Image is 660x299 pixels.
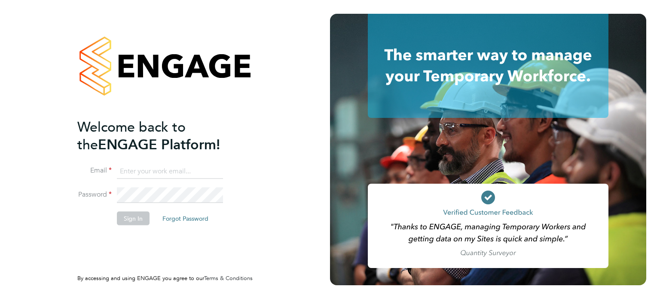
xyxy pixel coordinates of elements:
[77,274,253,282] span: By accessing and using ENGAGE you agree to our
[77,166,112,175] label: Email
[77,118,245,153] h2: ENGAGE Platform!
[77,190,112,199] label: Password
[156,212,215,225] button: Forgot Password
[117,163,223,179] input: Enter your work email...
[117,212,150,225] button: Sign In
[204,274,253,282] a: Terms & Conditions
[77,118,186,153] span: Welcome back to the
